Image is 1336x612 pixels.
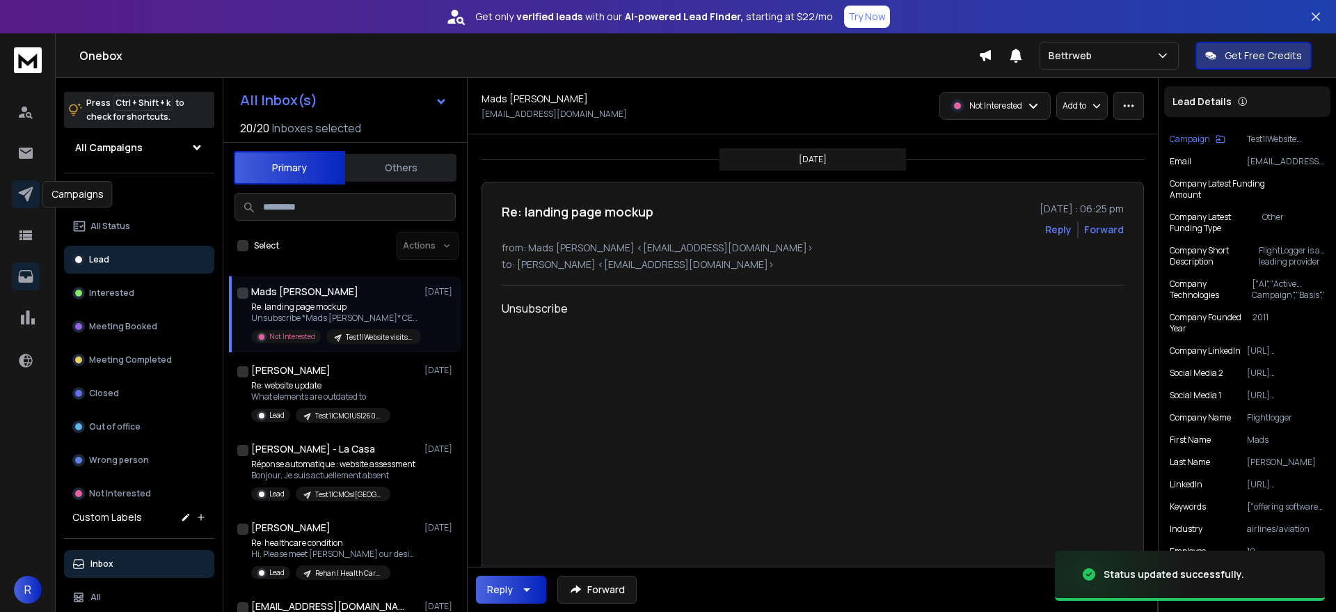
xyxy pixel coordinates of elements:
[1063,100,1086,111] p: Add to
[89,421,141,432] p: Out of office
[482,92,588,106] h1: Mads [PERSON_NAME]
[1247,457,1325,468] p: [PERSON_NAME]
[315,568,382,579] p: Rehan | Health Care UK
[64,413,214,441] button: Out of office
[1259,245,1325,267] p: FlightLogger is a leading provider of Flight Training Management software. Used by more than 200 ...
[1252,278,1325,301] p: ["AI","Active Campaign","Basis","CloudFlare Hosting","Cloudflare DNS","Domo","DoubleClick","Doubl...
[1247,412,1325,423] p: Flightlogger
[89,388,119,399] p: Closed
[89,488,151,499] p: Not Interested
[1247,390,1325,401] p: [URL][DOMAIN_NAME]
[1172,95,1232,109] p: Lead Details
[79,47,978,64] h1: Onebox
[502,241,1124,255] p: from: Mads [PERSON_NAME] <[EMAIL_ADDRESS][DOMAIN_NAME]>
[251,470,415,481] p: Bonjour, Je suis actuellement absent
[1049,49,1097,63] p: Bettrweb
[89,321,157,332] p: Meeting Booked
[251,380,390,391] p: Re: website update
[251,391,390,402] p: What elements are outdated to
[315,411,382,421] p: Test1|CMO|US|260225
[1170,524,1202,535] p: Industry
[251,549,418,560] p: Hi, Please meet [PERSON_NAME] our designer
[90,592,101,603] p: All
[1195,42,1312,70] button: Get Free Credits
[251,521,331,535] h1: [PERSON_NAME]
[1170,457,1210,468] p: Last Name
[1170,412,1231,423] p: Company Name
[475,10,833,24] p: Get only with our starting at $22/mo
[269,489,285,499] p: Lead
[251,459,415,470] p: Réponse automatique : website assessment
[64,480,214,508] button: Not Interested
[89,455,149,466] p: Wrong person
[1040,202,1124,216] p: [DATE] : 06:25 pm
[64,346,214,374] button: Meeting Completed
[64,246,214,274] button: Lead
[1247,368,1325,379] p: [URL][DOMAIN_NAME]
[502,202,653,221] h1: Re: landing page mockup
[1170,479,1202,490] p: LinkedIn
[251,285,358,299] h1: Mads [PERSON_NAME]
[1170,134,1225,145] button: Campaign
[64,583,214,611] button: All
[64,446,214,474] button: Wrong person
[1247,524,1325,535] p: airlines/aviation
[557,576,637,604] button: Forward
[75,141,143,155] h1: All Campaigns
[1252,312,1325,334] p: 2011
[1247,479,1325,490] p: [URL][DOMAIN_NAME]
[1104,567,1244,581] div: Status updated successfully.
[476,576,546,604] button: Reply
[848,10,886,24] p: Try Now
[64,279,214,307] button: Interested
[424,444,456,455] p: [DATE]
[502,300,908,317] div: Unsubscribe
[625,10,743,24] strong: AI-powered Lead Finder,
[1225,49,1302,63] p: Get Free Credits
[90,558,113,570] p: Inbox
[86,96,184,124] p: Press to check for shortcuts.
[1170,434,1211,446] p: First Name
[1247,434,1325,446] p: Mads
[1170,134,1210,145] p: Campaign
[251,538,418,549] p: Re: healthcare condition
[1170,178,1266,201] p: Company Latest Funding Amount
[1170,212,1262,234] p: Company Latest Funding Type
[1170,368,1223,379] p: Social Media 2
[1170,156,1191,167] p: Email
[424,522,456,533] p: [DATE]
[1247,345,1325,356] p: [URL][DOMAIN_NAME]
[1170,501,1206,512] p: Keywords
[64,134,214,162] button: All Campaigns
[1247,134,1325,145] p: Test1|Website visits|EU|CEO, CMO, founder|260225
[113,95,173,111] span: Ctrl + Shift + k
[1170,345,1241,356] p: Company LinkedIn
[64,313,214,340] button: Meeting Booked
[424,601,456,612] p: [DATE]
[1247,156,1325,167] p: [EMAIL_ADDRESS][DOMAIN_NAME]
[424,365,456,376] p: [DATE]
[72,510,142,524] h3: Custom Labels
[89,354,172,366] p: Meeting Completed
[251,313,418,324] p: Unsubscribe *Mads [PERSON_NAME]* CEO,
[229,86,459,114] button: All Inbox(s)
[251,442,375,456] h1: [PERSON_NAME] - La Casa
[1045,223,1072,237] button: Reply
[14,576,42,604] button: R
[234,151,345,185] button: Primary
[1170,390,1221,401] p: Social Media 1
[1262,212,1326,234] p: Other
[14,47,42,73] img: logo
[89,254,109,265] p: Lead
[269,410,285,421] p: Lead
[315,489,382,500] p: Test1|CMOs|[GEOGRAPHIC_DATA]|260225
[240,120,269,136] span: 20 / 20
[844,6,890,28] button: Try Now
[240,93,317,107] h1: All Inbox(s)
[64,212,214,240] button: All Status
[424,286,456,297] p: [DATE]
[969,100,1022,111] p: Not Interested
[254,240,279,251] label: Select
